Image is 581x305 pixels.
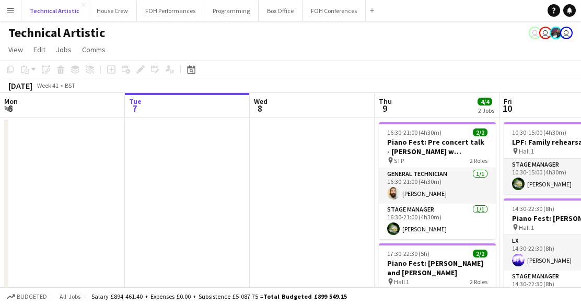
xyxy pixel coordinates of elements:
[502,102,512,114] span: 10
[379,259,496,277] h3: Piano Fest: [PERSON_NAME] and [PERSON_NAME]
[56,45,72,54] span: Jobs
[4,97,18,106] span: Mon
[379,97,392,106] span: Thu
[473,250,487,257] span: 2/2
[129,97,142,106] span: Tue
[379,168,496,204] app-card-role: General Technician1/116:30-21:00 (4h30m)[PERSON_NAME]
[8,80,32,91] div: [DATE]
[78,43,110,56] a: Comms
[519,147,534,155] span: Hall 1
[560,27,573,39] app-user-avatar: Nathan PERM Birdsall
[29,43,50,56] a: Edit
[512,128,566,136] span: 10:30-15:00 (4h30m)
[394,157,404,165] span: STP
[519,224,534,231] span: Hall 1
[204,1,259,21] button: Programming
[473,128,487,136] span: 2/2
[539,27,552,39] app-user-avatar: Liveforce Admin
[17,293,47,300] span: Budgeted
[379,122,496,239] app-job-card: 16:30-21:00 (4h30m)2/2Piano Fest: Pre concert talk - [PERSON_NAME] w [PERSON_NAME] and [PERSON_NA...
[8,45,23,54] span: View
[394,278,409,286] span: Hall 1
[82,45,106,54] span: Comms
[57,292,83,300] span: All jobs
[127,102,142,114] span: 7
[259,1,303,21] button: Box Office
[33,45,45,54] span: Edit
[379,137,496,156] h3: Piano Fest: Pre concert talk - [PERSON_NAME] w [PERSON_NAME] and [PERSON_NAME]
[377,102,392,114] span: 9
[478,98,492,105] span: 4/4
[512,205,554,213] span: 14:30-22:30 (8h)
[263,292,347,300] span: Total Budgeted £899 549.15
[34,81,61,89] span: Week 41
[3,102,18,114] span: 6
[252,102,268,114] span: 8
[5,291,49,302] button: Budgeted
[137,1,204,21] button: FOH Performances
[504,97,512,106] span: Fri
[529,27,541,39] app-user-avatar: Liveforce Admin
[470,157,487,165] span: 2 Roles
[470,278,487,286] span: 2 Roles
[550,27,562,39] app-user-avatar: Zubair PERM Dhalla
[379,204,496,239] app-card-role: Stage Manager1/116:30-21:00 (4h30m)[PERSON_NAME]
[4,43,27,56] a: View
[254,97,268,106] span: Wed
[88,1,137,21] button: House Crew
[387,250,429,257] span: 17:30-22:30 (5h)
[387,128,441,136] span: 16:30-21:00 (4h30m)
[8,25,105,41] h1: Technical Artistic
[65,81,75,89] div: BST
[303,1,366,21] button: FOH Conferences
[52,43,76,56] a: Jobs
[21,1,88,21] button: Technical Artistic
[478,107,494,114] div: 2 Jobs
[91,292,347,300] div: Salary £894 461.40 + Expenses £0.00 + Subsistence £5 087.75 =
